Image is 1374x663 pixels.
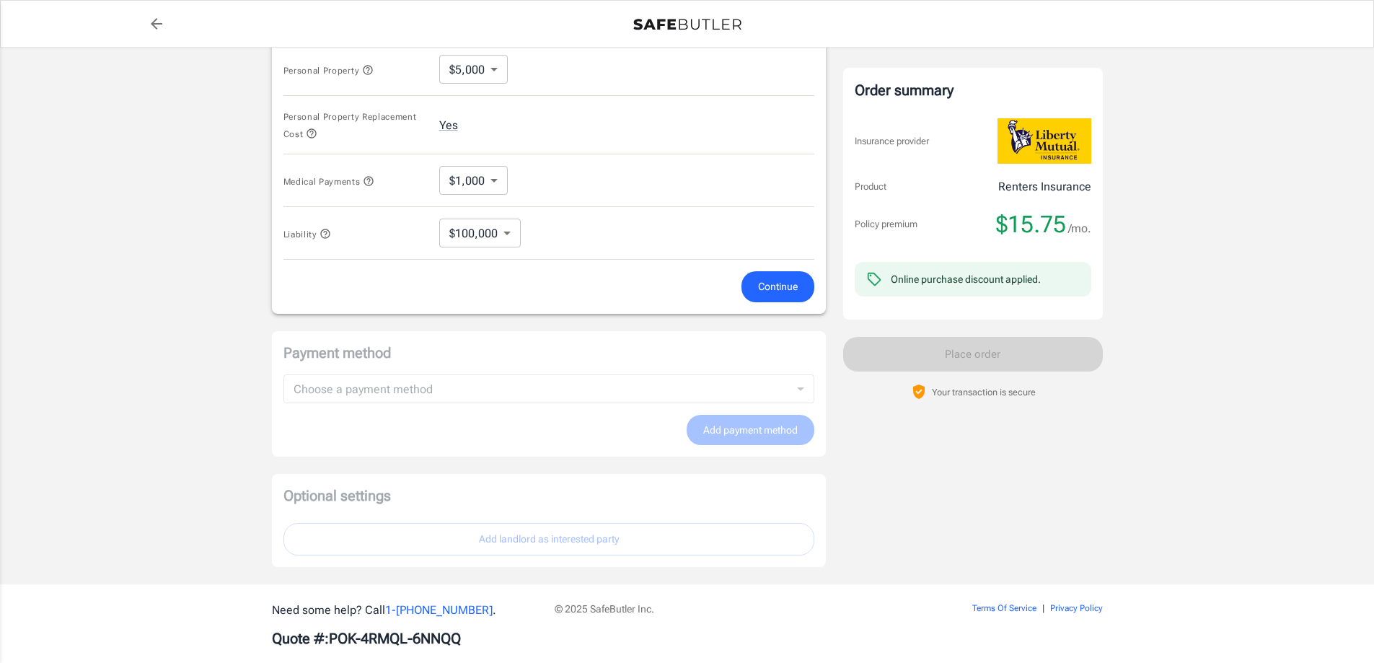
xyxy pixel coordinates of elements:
[385,603,493,617] a: 1-[PHONE_NUMBER]
[1050,603,1103,613] a: Privacy Policy
[855,79,1091,101] div: Order summary
[272,602,537,619] p: Need some help? Call .
[741,271,814,302] button: Continue
[283,225,332,242] button: Liability
[1068,219,1091,239] span: /mo.
[998,118,1091,164] img: Liberty Mutual
[272,630,461,647] b: Quote #: POK-4RMQL-6NNQQ
[283,61,374,79] button: Personal Property
[283,177,375,187] span: Medical Payments
[758,278,798,296] span: Continue
[855,217,917,232] p: Policy premium
[439,55,508,84] div: $5,000
[142,9,171,38] a: back to quotes
[972,603,1036,613] a: Terms Of Service
[283,112,417,139] span: Personal Property Replacement Cost
[283,229,332,240] span: Liability
[932,385,1036,399] p: Your transaction is secure
[633,19,741,30] img: Back to quotes
[891,272,1041,286] div: Online purchase discount applied.
[439,219,521,247] div: $100,000
[996,210,1066,239] span: $15.75
[283,107,428,142] button: Personal Property Replacement Cost
[283,172,375,190] button: Medical Payments
[855,134,929,149] p: Insurance provider
[1042,603,1044,613] span: |
[998,178,1091,196] p: Renters Insurance
[555,602,891,616] p: © 2025 SafeButler Inc.
[283,66,374,76] span: Personal Property
[855,180,886,194] p: Product
[439,166,508,195] div: $1,000
[439,117,458,134] button: Yes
